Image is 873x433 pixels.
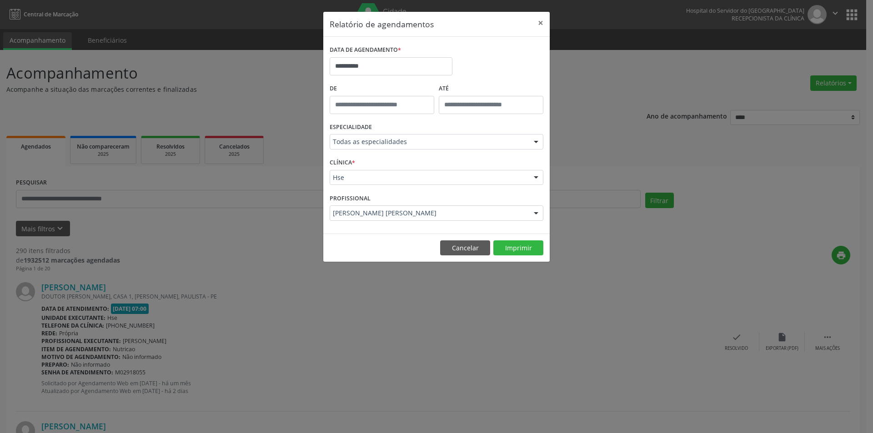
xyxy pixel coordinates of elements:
[440,240,490,256] button: Cancelar
[330,18,434,30] h5: Relatório de agendamentos
[330,120,372,134] label: ESPECIALIDADE
[333,209,525,218] span: [PERSON_NAME] [PERSON_NAME]
[333,137,525,146] span: Todas as especialidades
[330,82,434,96] label: De
[532,12,550,34] button: Close
[439,82,543,96] label: ATÉ
[333,173,525,182] span: Hse
[493,240,543,256] button: Imprimir
[330,156,355,170] label: CLÍNICA
[330,191,371,205] label: PROFISSIONAL
[330,43,401,57] label: DATA DE AGENDAMENTO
